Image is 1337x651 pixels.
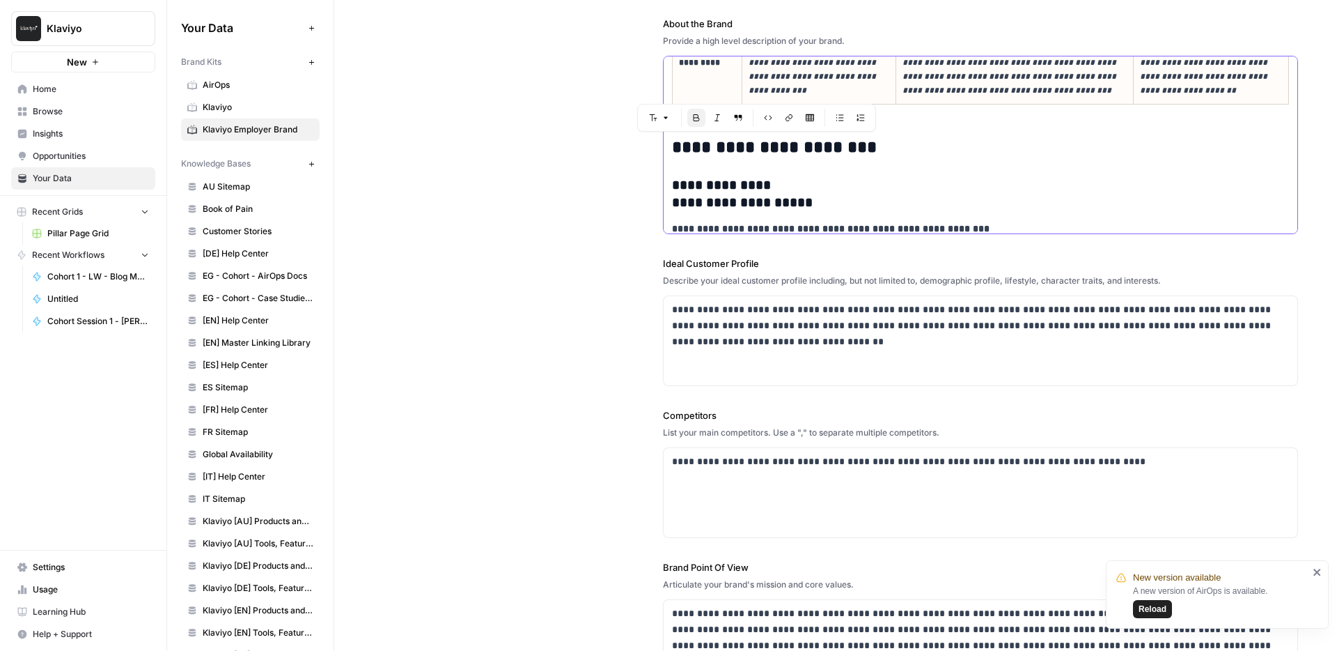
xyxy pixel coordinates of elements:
span: New [67,55,87,69]
button: Recent Grids [11,201,155,222]
span: Klaviyo [EN] Tools, Features, Marketing Resources, Glossary, Blogs [203,627,313,639]
div: Describe your ideal customer profile including, but not limited to, demographic profile, lifestyl... [663,275,1298,287]
a: Untitled [26,288,155,310]
a: Cohort 1 - LW - Blog Meta Description Homework [26,266,155,288]
a: [IT] Help Center [181,466,320,488]
span: AU Sitemap [203,181,313,193]
span: Your Data [181,20,303,36]
span: Knowledge Bases [181,158,251,170]
label: Competitors [663,408,1298,422]
span: [IT] Help Center [203,470,313,483]
span: Cohort Session 1 - [PERSON_NAME] workflow 1 [47,315,149,328]
div: A new version of AirOps is available. [1133,585,1308,618]
a: Global Availability [181,443,320,466]
span: IT Sitemap [203,493,313,505]
button: Help + Support [11,623,155,645]
a: Insights [11,123,155,145]
label: Ideal Customer Profile [663,256,1298,270]
span: ES Sitemap [203,381,313,394]
span: Brand Kits [181,56,221,68]
img: Klaviyo Logo [16,16,41,41]
button: Workspace: Klaviyo [11,11,155,46]
span: Your Data [33,172,149,185]
span: Opportunities [33,150,149,162]
span: [FR] Help Center [203,404,313,416]
span: New version available [1133,571,1221,585]
span: Global Availability [203,448,313,461]
span: [ES] Help Center [203,359,313,372]
a: Home [11,78,155,100]
span: Insights [33,128,149,140]
a: Customer Stories [181,220,320,243]
button: Recent Workflows [11,245,155,266]
span: Klaviyo [203,101,313,114]
span: Usage [33,583,149,596]
span: Help + Support [33,628,149,641]
a: [EN] Help Center [181,309,320,332]
span: Reload [1139,603,1166,615]
span: Klaviyo [47,22,131,36]
a: [FR] Help Center [181,399,320,421]
span: [DE] Help Center [203,247,313,260]
a: AU Sitemap [181,176,320,198]
span: FR Sitemap [203,426,313,438]
div: Articulate your brand's mission and core values. [663,579,1298,591]
span: Learning Hub [33,606,149,618]
span: Recent Workflows [32,249,104,261]
a: Klaviyo [EN] Tools, Features, Marketing Resources, Glossary, Blogs [181,622,320,644]
a: AirOps [181,74,320,96]
a: IT Sitemap [181,488,320,510]
span: EG - Cohort - Case Studies (All) [203,292,313,305]
a: [ES] Help Center [181,354,320,376]
a: ES Sitemap [181,376,320,399]
a: Klaviyo [DE] Products and Solutions [181,555,320,577]
a: [DE] Help Center [181,243,320,265]
a: Klaviyo [EN] Products and Solutions [181,599,320,622]
span: Cohort 1 - LW - Blog Meta Description Homework [47,270,149,283]
a: FR Sitemap [181,421,320,443]
span: Untitled [47,293,149,305]
span: Klaviyo [AU] Products and Solutions [203,515,313,528]
label: About the Brand [663,17,1298,31]
a: Usage [11,579,155,601]
button: New [11,52,155,72]
a: Browse [11,100,155,123]
span: Klaviyo [AU] Tools, Features, Marketing Resources, Glossary, Blogs [203,537,313,550]
span: Klaviyo [DE] Tools, Features, Marketing Resources, Glossary, Blogs [203,582,313,595]
label: Brand Point Of View [663,560,1298,574]
span: EG - Cohort - AirOps Docs [203,270,313,282]
a: Settings [11,556,155,579]
span: Book of Pain [203,203,313,215]
a: Learning Hub [11,601,155,623]
a: Klaviyo [AU] Tools, Features, Marketing Resources, Glossary, Blogs [181,533,320,555]
a: Cohort Session 1 - [PERSON_NAME] workflow 1 [26,310,155,332]
span: AirOps [203,79,313,91]
a: EG - Cohort - AirOps Docs [181,265,320,287]
span: Customer Stories [203,225,313,238]
div: List your main competitors. Use a "," to separate multiple competitors. [663,427,1298,439]
span: Home [33,83,149,95]
a: Klaviyo [181,96,320,118]
a: Pillar Page Grid [26,222,155,245]
a: Your Data [11,167,155,190]
span: Klaviyo Employer Brand [203,123,313,136]
a: Klaviyo [DE] Tools, Features, Marketing Resources, Glossary, Blogs [181,577,320,599]
span: Klaviyo [DE] Products and Solutions [203,560,313,572]
span: Pillar Page Grid [47,227,149,240]
span: Recent Grids [32,206,83,218]
span: [EN] Master Linking Library [203,337,313,349]
div: Provide a high level description of your brand. [663,35,1298,47]
button: Reload [1133,600,1172,618]
span: Settings [33,561,149,574]
a: EG - Cohort - Case Studies (All) [181,287,320,309]
a: Klaviyo Employer Brand [181,118,320,141]
span: Browse [33,105,149,118]
a: Book of Pain [181,198,320,220]
span: [EN] Help Center [203,314,313,327]
a: Opportunities [11,145,155,167]
a: [EN] Master Linking Library [181,332,320,354]
a: Klaviyo [AU] Products and Solutions [181,510,320,533]
span: Klaviyo [EN] Products and Solutions [203,604,313,617]
button: close [1313,567,1322,578]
